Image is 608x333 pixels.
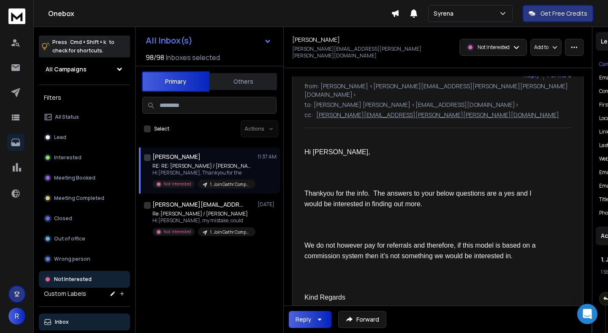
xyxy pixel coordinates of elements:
[39,92,130,104] h3: Filters
[478,44,510,51] p: Not Interested
[54,276,92,283] p: Not Interested
[39,149,130,166] button: Interested
[46,65,87,74] h1: All Campaigns
[166,52,220,63] h3: Inboxes selected
[304,190,533,207] span: Thankyou for the info. The answers to your below questions are a yes and I would be interested in...
[304,82,571,99] p: from: [PERSON_NAME] <[PERSON_NAME][EMAIL_ADDRESS][PERSON_NAME][PERSON_NAME][DOMAIN_NAME]>
[44,289,86,298] h3: Custom Labels
[69,37,107,47] span: Cmd + Shift + k
[296,315,311,324] div: Reply
[154,126,169,132] label: Select
[152,200,245,209] h1: [PERSON_NAME][EMAIL_ADDRESS][DOMAIN_NAME]
[540,9,587,18] p: Get Free Credits
[258,153,277,160] p: 11:37 AM
[8,308,25,325] button: R
[210,181,250,188] p: 1. Join Gathr Companies
[163,181,191,187] p: Not Interested
[304,148,370,156] span: Hi [PERSON_NAME],
[152,210,254,217] p: Re: [PERSON_NAME] / [PERSON_NAME]
[577,304,597,324] div: Open Intercom Messenger
[55,114,79,120] p: All Status
[210,229,250,235] p: 1. Join Gathr Companies
[48,8,391,19] h1: Onebox
[258,201,277,208] p: [DATE]
[39,129,130,146] button: Lead
[304,111,313,119] p: cc:
[39,230,130,247] button: Out of office
[54,195,104,202] p: Meeting Completed
[316,111,559,119] p: [PERSON_NAME][EMAIL_ADDRESS][PERSON_NAME][PERSON_NAME][DOMAIN_NAME]
[152,163,254,169] p: RE: RE: [PERSON_NAME] / [PERSON_NAME]
[304,242,537,259] span: We do not however pay for referrals and therefore, if this model is based on a commission system ...
[289,311,331,328] button: Reply
[39,190,130,207] button: Meeting Completed
[434,9,457,18] p: Syrena
[54,256,90,262] p: Wrong person
[54,175,95,181] p: Meeting Booked
[292,35,340,44] h1: [PERSON_NAME]
[152,169,254,176] p: Hi [PERSON_NAME], Thankyou for the
[146,52,164,63] span: 98 / 98
[55,319,69,325] p: Inbox
[39,109,130,126] button: All Status
[54,134,66,141] p: Lead
[39,61,130,78] button: All Campaigns
[304,294,345,301] span: Kind Regards
[163,229,191,235] p: Not Interested
[523,5,593,22] button: Get Free Credits
[54,215,72,222] p: Closed
[54,235,85,242] p: Out of office
[534,44,548,51] p: Add to
[304,101,571,109] p: to: [PERSON_NAME] [PERSON_NAME] <[EMAIL_ADDRESS][DOMAIN_NAME]>
[142,71,209,92] button: Primary
[52,38,114,55] p: Press to check for shortcuts.
[152,217,254,224] p: Hi [PERSON_NAME], my mistake, could
[209,72,277,91] button: Others
[39,271,130,288] button: Not Interested
[39,169,130,186] button: Meeting Booked
[338,311,386,328] button: Forward
[39,251,130,267] button: Wrong person
[139,32,278,49] button: All Inbox(s)
[39,314,130,330] button: Inbox
[39,210,130,227] button: Closed
[146,36,193,45] h1: All Inbox(s)
[54,154,81,161] p: Interested
[8,8,25,24] img: logo
[292,46,435,59] p: [PERSON_NAME][EMAIL_ADDRESS][PERSON_NAME][PERSON_NAME][DOMAIN_NAME]
[152,153,201,161] h1: [PERSON_NAME]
